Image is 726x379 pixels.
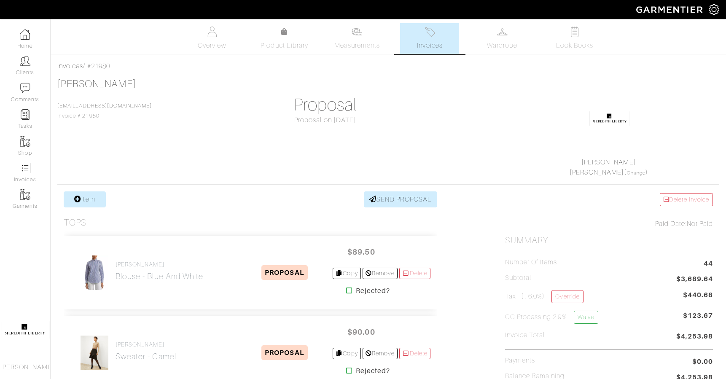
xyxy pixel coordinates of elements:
h4: [PERSON_NAME] [116,261,203,268]
h5: Number of Items [505,258,557,266]
img: i1HUadqzm8YBXpKoqQyXEJam [80,335,109,371]
span: Overview [198,40,226,51]
span: Invoices [417,40,443,51]
span: Product Library [261,40,308,51]
img: garmentier-logo-header-white-b43fb05a5012e4ada735d5af1a66efaba907eab6374d6393d1fbf88cb4ef424d.png [632,2,709,17]
a: Delete [399,268,430,279]
h5: Tax ( : 6.0%) [505,290,583,303]
img: garments-icon-b7da505a4dc4fd61783c78ac3ca0ef83fa9d6f193b1c9dc38574b1d14d53ca28.png [20,136,30,147]
div: ( ) [508,157,709,177]
img: orders-icon-0abe47150d42831381b5fb84f609e132dff9fe21cb692f30cb5eec754e2cba89.png [20,163,30,173]
a: Delete Invoice [660,193,713,206]
img: kb1MwdGCHNMJ5b5rviyP585Y [80,255,109,290]
div: / #21980 [57,61,719,71]
img: todo-9ac3debb85659649dc8f770b8b6100bb5dab4b48dedcbae339e5042a72dfd3cc.svg [570,27,580,37]
a: Look Books [545,23,604,54]
a: Invoices [400,23,459,54]
img: clients-icon-6bae9207a08558b7cb47a8932f037763ab4055f8c8b6bfacd5dc20c3e0201464.png [20,56,30,66]
img: dashboard-icon-dbcd8f5a0b271acd01030246c82b418ddd0df26cd7fceb0bd07c9910d44c42f6.png [20,29,30,40]
a: Product Library [255,27,314,51]
a: Remove [363,268,398,279]
img: basicinfo-40fd8af6dae0f16599ec9e87c0ef1c0a1fdea2edbe929e3d69a839185d80c458.svg [207,27,217,37]
h4: [PERSON_NAME] [116,341,176,348]
a: Invoices [57,62,83,70]
h5: CC Processing 2.9% [505,311,598,324]
a: Measurements [328,23,387,54]
a: [EMAIL_ADDRESS][DOMAIN_NAME] [57,103,152,109]
span: PROPOSAL [261,345,307,360]
a: Remove [363,348,398,359]
span: $123.67 [683,311,713,327]
span: Measurements [334,40,380,51]
span: $90.00 [336,323,387,341]
h2: Sweater - camel [116,352,176,361]
h2: Summary [505,235,713,246]
a: Copy [333,348,361,359]
span: PROPOSAL [261,265,307,280]
span: $3,689.64 [676,274,713,285]
div: Not Paid [505,219,713,229]
a: [PERSON_NAME] [570,169,624,176]
img: garments-icon-b7da505a4dc4fd61783c78ac3ca0ef83fa9d6f193b1c9dc38574b1d14d53ca28.png [20,189,30,200]
img: gear-icon-white-bd11855cb880d31180b6d7d6211b90ccbf57a29d726f0c71d8c61bd08dd39cc2.png [709,4,719,15]
img: comment-icon-a0a6a9ef722e966f86d9cbdc48e553b5cf19dbc54f86b18d962a5391bc8f6eb6.png [20,83,30,93]
span: Look Books [556,40,594,51]
strong: Rejected? [356,286,390,296]
h5: Invoice Total [505,331,545,339]
a: Copy [333,268,361,279]
span: Paid Date: [655,220,687,228]
a: [PERSON_NAME] [581,159,636,166]
h1: Proposal [221,95,429,115]
a: Waive [574,311,598,324]
h5: Subtotal [505,274,531,282]
a: [PERSON_NAME] Blouse - blue and white [116,261,203,281]
img: 1582320281440.png.png [589,98,631,140]
h2: Blouse - blue and white [116,271,203,281]
span: $4,253.98 [676,331,713,343]
img: wardrobe-487a4870c1b7c33e795ec22d11cfc2ed9d08956e64fb3008fe2437562e282088.svg [497,27,508,37]
h3: Tops [64,218,86,228]
a: [PERSON_NAME] [57,78,136,89]
strong: Rejected? [356,366,390,376]
span: $0.00 [692,357,713,367]
span: Wardrobe [487,40,517,51]
span: $89.50 [336,243,387,261]
a: Wardrobe [473,23,532,54]
img: measurements-466bbee1fd09ba9460f595b01e5d73f9e2bff037440d3c8f018324cb6cdf7a4a.svg [352,27,362,37]
span: 44 [704,258,713,270]
img: reminder-icon-8004d30b9f0a5d33ae49ab947aed9ed385cf756f9e5892f1edd6e32f2345188e.png [20,109,30,120]
a: Override [551,290,583,303]
a: Overview [183,23,242,54]
span: Invoice # 21980 [57,103,152,119]
h5: Payments [505,357,535,365]
div: Proposal on [DATE] [221,115,429,125]
span: $440.68 [683,290,713,300]
a: SEND PROPOSAL [364,191,437,207]
a: Delete [399,348,430,359]
a: Change [627,170,645,175]
img: orders-27d20c2124de7fd6de4e0e44c1d41de31381a507db9b33961299e4e07d508b8c.svg [425,27,435,37]
a: Item [64,191,106,207]
a: [PERSON_NAME] Sweater - camel [116,341,176,361]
